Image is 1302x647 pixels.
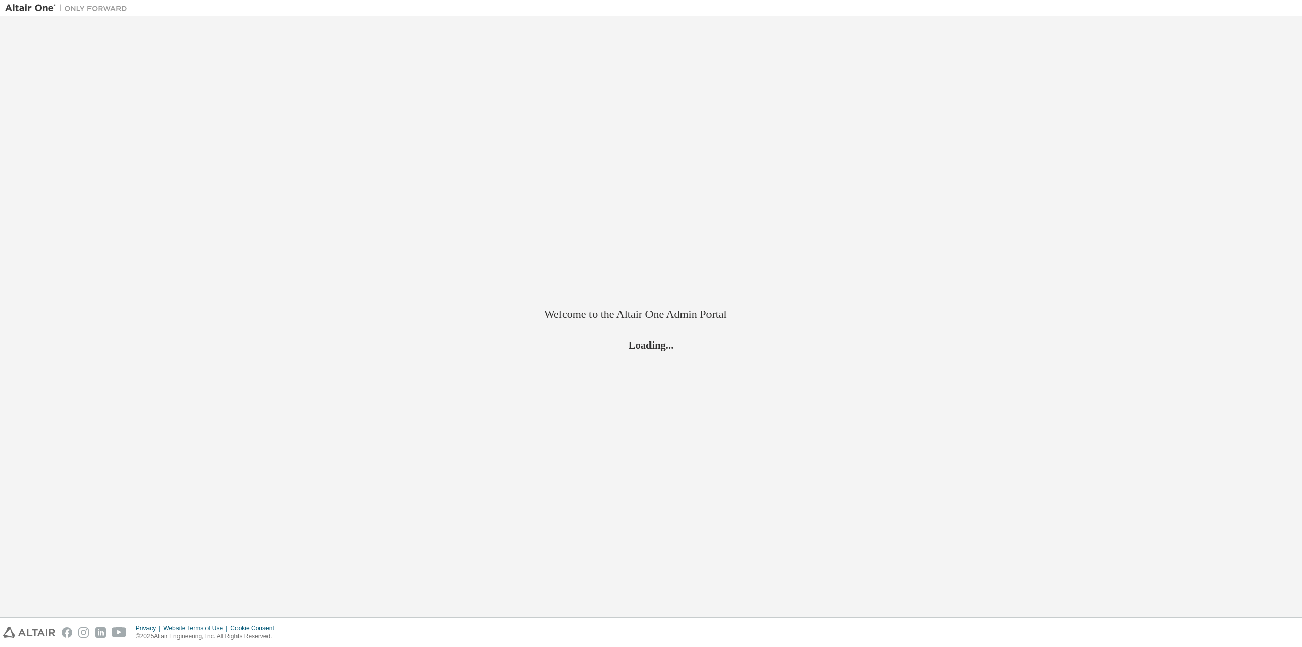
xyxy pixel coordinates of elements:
img: instagram.svg [78,627,89,638]
img: youtube.svg [112,627,127,638]
p: © 2025 Altair Engineering, Inc. All Rights Reserved. [136,632,280,641]
div: Website Terms of Use [163,624,230,632]
img: facebook.svg [62,627,72,638]
h2: Loading... [544,338,758,351]
div: Cookie Consent [230,624,280,632]
img: linkedin.svg [95,627,106,638]
img: Altair One [5,3,132,13]
img: altair_logo.svg [3,627,55,638]
div: Privacy [136,624,163,632]
h2: Welcome to the Altair One Admin Portal [544,307,758,321]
